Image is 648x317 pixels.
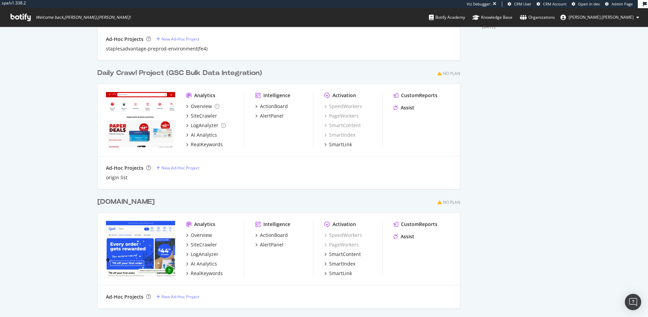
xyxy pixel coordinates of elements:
[324,141,352,148] a: SmartLink
[429,14,465,21] div: Botify Academy
[191,251,218,258] div: LogAnalyzer
[543,1,567,6] span: CRM Account
[36,15,130,20] span: Welcome back, [PERSON_NAME].[PERSON_NAME] !
[106,174,127,181] a: origin list
[191,232,212,239] div: Overview
[156,165,199,171] a: New Ad-Hoc Project
[394,221,437,228] a: CustomReports
[555,12,645,23] button: [PERSON_NAME].[PERSON_NAME]
[394,233,414,240] a: Assist
[191,260,217,267] div: AI Analytics
[186,122,226,129] a: LogAnalyzer
[333,221,356,228] div: Activation
[260,103,288,110] div: ActionBoard
[255,241,283,248] a: AlertPanel
[191,141,223,148] div: RealKeywords
[260,112,283,119] div: AlertPanel
[401,221,437,228] div: CustomReports
[260,232,288,239] div: ActionBoard
[324,251,361,258] a: SmartContent
[106,92,175,147] img: staples.com
[578,1,600,6] span: Open in dev
[260,241,283,248] div: AlertPanel
[324,122,361,129] a: SmartContent
[473,14,512,21] div: Knowledge Base
[186,232,212,239] a: Overview
[194,92,215,99] div: Analytics
[401,104,414,111] div: Assist
[537,1,567,7] a: CRM Account
[401,233,414,240] div: Assist
[572,1,600,7] a: Open in dev
[106,45,207,52] a: staplesadvantage-preprod-environment(fe4)
[324,103,362,110] a: SpeedWorkers
[106,36,143,43] div: Ad-Hoc Projects
[186,103,219,110] a: Overview
[324,241,359,248] a: PageWorkers
[324,270,352,277] a: SmartLink
[263,221,290,228] div: Intelligence
[482,24,551,30] div: [DATE]
[329,141,352,148] div: SmartLink
[97,197,155,207] div: [DOMAIN_NAME]
[97,197,157,207] a: [DOMAIN_NAME]
[106,165,143,171] div: Ad-Hoc Projects
[106,221,175,276] img: quill.com
[514,1,531,6] span: CRM User
[255,112,283,119] a: AlertPanel
[569,14,634,20] span: scott.laughlin
[394,104,414,111] a: Assist
[520,14,555,21] div: Organizations
[186,251,218,258] a: LogAnalyzer
[191,122,218,129] div: LogAnalyzer
[97,68,265,78] a: Daily Crawl Project (GSC Bulk Data Integration)
[161,36,199,42] div: New Ad-Hoc Project
[191,132,217,138] div: AI Analytics
[605,1,633,7] a: Admin Page
[473,8,512,27] a: Knowledge Base
[329,260,355,267] div: SmartIndex
[329,251,361,258] div: SmartContent
[186,260,217,267] a: AI Analytics
[467,1,491,7] div: Viz Debugger:
[520,8,555,27] a: Organizations
[329,270,352,277] div: SmartLink
[255,232,288,239] a: ActionBoard
[191,241,217,248] div: SiteCrawler
[191,103,212,110] div: Overview
[156,294,199,300] a: New Ad-Hoc Project
[186,241,217,248] a: SiteCrawler
[156,36,199,42] a: New Ad-Hoc Project
[186,132,217,138] a: AI Analytics
[508,1,531,7] a: CRM User
[161,165,199,171] div: New Ad-Hoc Project
[324,112,359,119] a: PageWorkers
[625,294,641,310] div: Open Intercom Messenger
[191,112,217,119] div: SiteCrawler
[186,112,217,119] a: SiteCrawler
[194,221,215,228] div: Analytics
[324,232,362,239] a: SpeedWorkers
[443,199,460,205] div: No Plan
[186,270,223,277] a: RealKeywords
[324,260,355,267] a: SmartIndex
[191,270,223,277] div: RealKeywords
[333,92,356,99] div: Activation
[106,293,143,300] div: Ad-Hoc Projects
[612,1,633,6] span: Admin Page
[186,141,223,148] a: RealKeywords
[429,8,465,27] a: Botify Academy
[255,103,288,110] a: ActionBoard
[263,92,290,99] div: Intelligence
[161,294,199,300] div: New Ad-Hoc Project
[324,132,355,138] a: SmartIndex
[394,92,437,99] a: CustomReports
